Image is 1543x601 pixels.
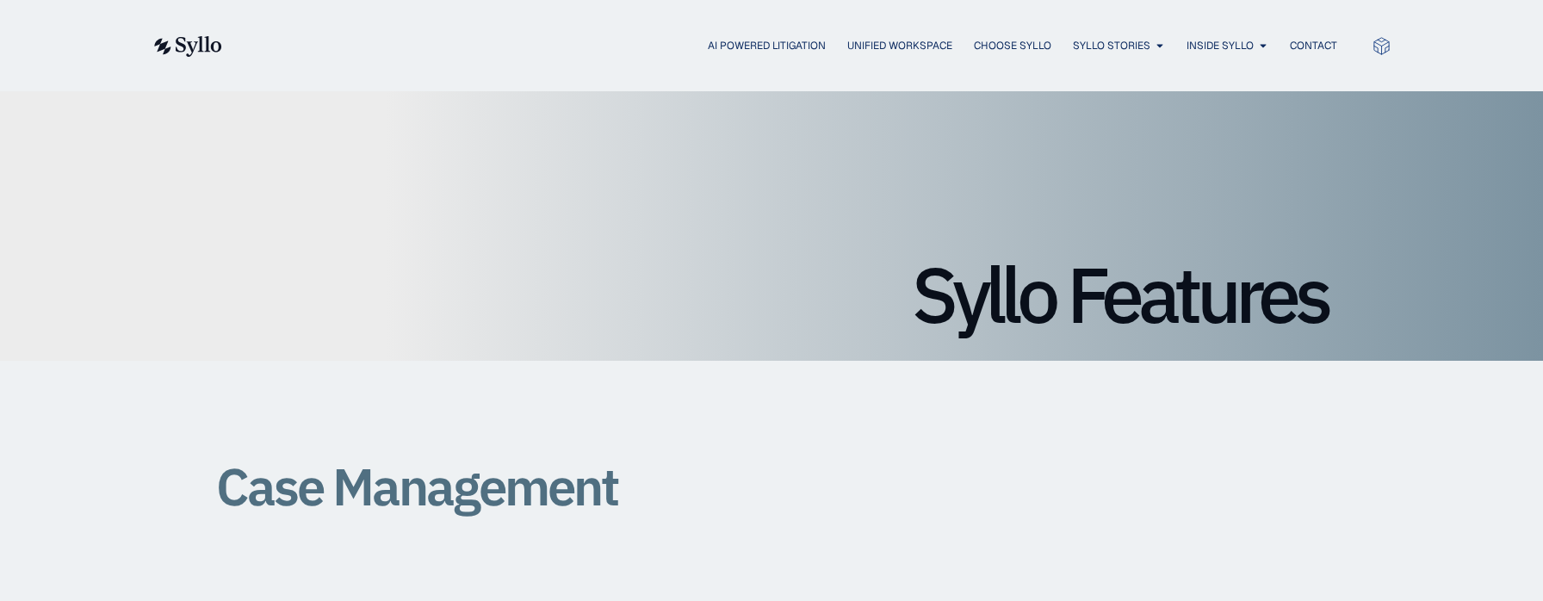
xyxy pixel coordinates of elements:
[216,458,617,515] h1: Case Management
[1290,38,1337,53] a: Contact
[216,256,1327,333] h1: Syllo Features
[1073,38,1150,53] a: Syllo Stories
[1187,38,1254,53] a: Inside Syllo
[152,36,222,57] img: syllo
[708,38,826,53] a: AI Powered Litigation
[974,38,1051,53] a: Choose Syllo
[257,38,1337,54] nav: Menu
[257,38,1337,54] div: Menu Toggle
[847,38,952,53] a: Unified Workspace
